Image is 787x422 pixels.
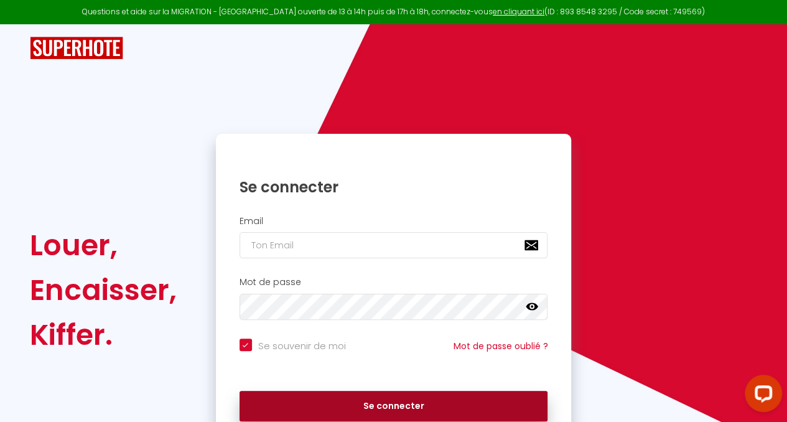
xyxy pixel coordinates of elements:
[30,268,177,312] div: Encaisser,
[240,177,548,197] h1: Se connecter
[240,232,548,258] input: Ton Email
[493,6,544,17] a: en cliquant ici
[453,340,547,352] a: Mot de passe oublié ?
[30,223,177,268] div: Louer,
[240,391,548,422] button: Se connecter
[735,370,787,422] iframe: LiveChat chat widget
[30,312,177,357] div: Kiffer.
[240,277,548,288] h2: Mot de passe
[240,216,548,227] h2: Email
[30,37,123,60] img: SuperHote logo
